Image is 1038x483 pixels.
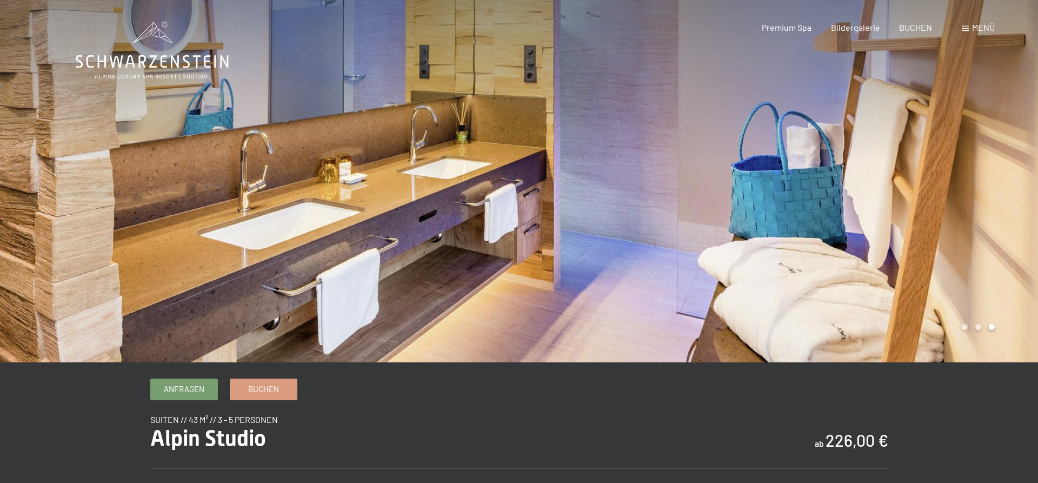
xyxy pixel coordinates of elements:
[230,379,297,400] a: Buchen
[826,431,888,450] b: 226,00 €
[831,22,880,32] a: Bildergalerie
[151,379,217,400] a: Anfragen
[899,22,932,32] a: BUCHEN
[248,383,279,395] span: Buchen
[164,383,204,395] span: Anfragen
[815,438,824,448] span: ab
[150,414,278,425] span: Suiten // 43 m² // 3 - 5 Personen
[972,22,995,32] span: Menü
[150,426,266,451] span: Alpin Studio
[762,22,811,32] a: Premium Spa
